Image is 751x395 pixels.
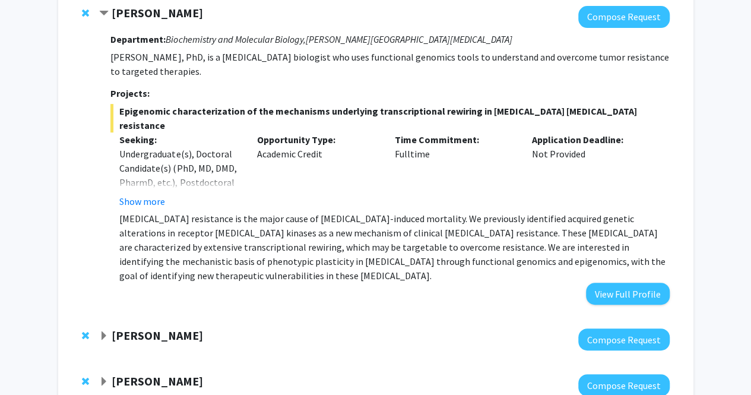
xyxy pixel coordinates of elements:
[112,328,203,343] strong: [PERSON_NAME]
[119,211,669,283] p: [MEDICAL_DATA] resistance is the major cause of [MEDICAL_DATA]-induced mortality. We previously i...
[99,377,109,387] span: Expand Joann Bodurtha Bookmark
[9,342,50,386] iframe: Chat
[532,132,652,147] p: Application Deadline:
[110,50,669,78] p: [PERSON_NAME], PhD, is a [MEDICAL_DATA] biologist who uses functional genomics tools to understan...
[82,8,89,18] span: Remove Utthara Nayar from bookmarks
[394,132,514,147] p: Time Commitment:
[166,33,305,45] i: Biochemistry and Molecular Biology,
[578,328,670,350] button: Compose Request to Karen Fleming
[119,147,239,232] div: Undergraduate(s), Doctoral Candidate(s) (PhD, MD, DMD, PharmD, etc.), Postdoctoral Researcher(s) ...
[82,377,89,386] span: Remove Joann Bodurtha from bookmarks
[110,87,150,99] strong: Projects:
[99,9,109,18] span: Contract Utthara Nayar Bookmark
[112,5,203,20] strong: [PERSON_NAME]
[586,283,670,305] button: View Full Profile
[305,33,512,45] i: [PERSON_NAME][GEOGRAPHIC_DATA][MEDICAL_DATA]
[99,331,109,341] span: Expand Karen Fleming Bookmark
[119,132,239,147] p: Seeking:
[110,33,166,45] strong: Department:
[523,132,661,208] div: Not Provided
[385,132,523,208] div: Fulltime
[112,374,203,388] strong: [PERSON_NAME]
[82,331,89,340] span: Remove Karen Fleming from bookmarks
[119,194,165,208] button: Show more
[248,132,386,208] div: Academic Credit
[257,132,377,147] p: Opportunity Type:
[578,6,670,28] button: Compose Request to Utthara Nayar
[110,104,669,132] span: Epigenomic characterization of the mechanisms underlying transcriptional rewiring in [MEDICAL_DAT...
